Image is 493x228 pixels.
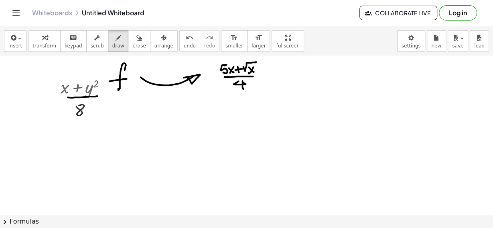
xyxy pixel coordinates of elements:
[128,30,150,52] button: erase
[28,30,61,52] button: transform
[221,30,248,52] button: format_sizesmaller
[4,30,26,52] button: insert
[150,30,178,52] button: arrange
[272,30,304,52] button: fullscreen
[247,30,270,52] button: format_sizelarger
[108,30,129,52] button: draw
[91,43,104,49] span: scrub
[10,6,22,19] button: Toggle navigation
[8,43,22,49] span: insert
[225,43,243,49] span: smaller
[474,43,485,49] span: load
[206,33,213,43] i: redo
[186,33,193,43] i: undo
[230,33,238,43] i: format_size
[470,30,489,52] button: load
[255,33,262,43] i: format_size
[132,43,146,49] span: erase
[448,30,468,52] button: save
[32,43,56,49] span: transform
[60,30,87,52] button: keyboardkeypad
[179,30,200,52] button: undoundo
[112,43,124,49] span: draw
[252,43,266,49] span: larger
[204,43,215,49] span: redo
[65,43,82,49] span: keypad
[154,43,173,49] span: arrange
[276,43,299,49] span: fullscreen
[184,43,196,49] span: undo
[359,6,437,20] button: Collaborate Live
[427,30,446,52] button: new
[200,30,219,52] button: redoredo
[397,30,425,52] button: settings
[439,5,477,21] button: Log in
[366,9,430,16] span: Collaborate Live
[452,43,463,49] span: save
[32,9,72,17] a: Whiteboards
[431,43,441,49] span: new
[86,30,108,52] button: scrub
[69,33,77,43] i: keyboard
[402,43,421,49] span: settings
